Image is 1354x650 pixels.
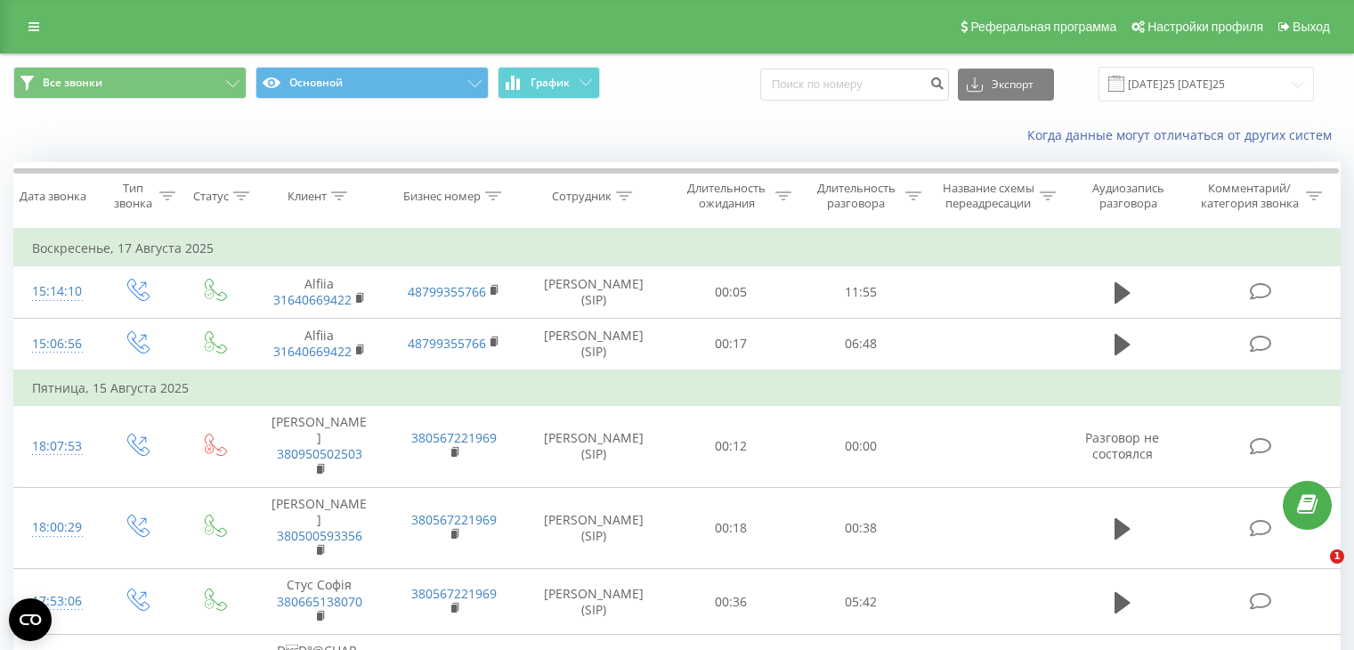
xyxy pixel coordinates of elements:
[522,266,667,318] td: [PERSON_NAME] (SIP)
[796,487,925,569] td: 00:38
[522,487,667,569] td: [PERSON_NAME] (SIP)
[14,231,1341,266] td: Воскресенье, 17 Августа 2025
[796,318,925,370] td: 06:48
[812,181,901,211] div: Длительность разговора
[683,181,772,211] div: Длительность ожидания
[1027,126,1341,143] a: Когда данные могут отличаться от других систем
[277,593,362,610] a: 380665138070
[112,181,154,211] div: Тип звонка
[411,511,497,528] a: 380567221969
[760,69,949,101] input: Поиск по номеру
[970,20,1116,34] span: Реферальная программа
[667,405,796,487] td: 00:12
[1076,181,1180,211] div: Аудиозапись разговора
[252,405,386,487] td: [PERSON_NAME]
[552,189,612,204] div: Сотрудник
[942,181,1035,211] div: Название схемы переадресации
[1330,549,1344,564] span: 1
[255,67,489,99] button: Основной
[252,487,386,569] td: [PERSON_NAME]
[411,585,497,602] a: 380567221969
[20,189,86,204] div: Дата звонка
[411,429,497,446] a: 380567221969
[32,510,79,545] div: 18:00:29
[273,343,352,360] a: 31640669422
[667,266,796,318] td: 00:05
[32,584,79,619] div: 17:53:06
[252,569,386,635] td: Стус Софія
[32,274,79,309] div: 15:14:10
[32,429,79,464] div: 18:07:53
[1147,20,1263,34] span: Настройки профиля
[252,318,386,370] td: Alfiia
[1293,549,1336,592] iframe: Intercom live chat
[9,598,52,641] button: Open CMP widget
[288,189,327,204] div: Клиент
[1085,429,1159,462] span: Разговор не состоялся
[252,266,386,318] td: Alfiia
[1293,20,1330,34] span: Выход
[667,487,796,569] td: 00:18
[796,569,925,635] td: 05:42
[14,370,1341,406] td: Пятница, 15 Августа 2025
[403,189,481,204] div: Бизнес номер
[273,291,352,308] a: 31640669422
[32,327,79,362] div: 15:06:56
[531,77,570,89] span: График
[498,67,600,99] button: График
[522,405,667,487] td: [PERSON_NAME] (SIP)
[522,569,667,635] td: [PERSON_NAME] (SIP)
[796,266,925,318] td: 11:55
[408,283,486,300] a: 48799355766
[277,445,362,462] a: 380950502503
[277,527,362,544] a: 380500593356
[408,335,486,352] a: 48799355766
[958,69,1054,101] button: Экспорт
[13,67,247,99] button: Все звонки
[193,189,229,204] div: Статус
[667,569,796,635] td: 00:36
[667,318,796,370] td: 00:17
[796,405,925,487] td: 00:00
[1197,181,1301,211] div: Комментарий/категория звонка
[522,318,667,370] td: [PERSON_NAME] (SIP)
[43,76,102,90] span: Все звонки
